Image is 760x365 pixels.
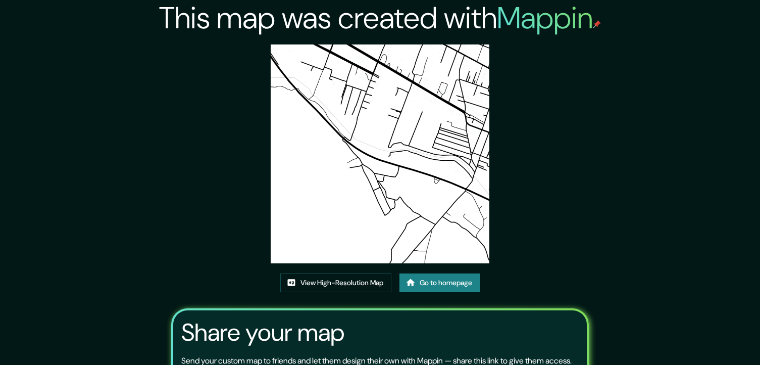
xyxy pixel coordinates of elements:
[280,273,391,292] a: View High-Resolution Map
[593,20,601,28] img: mappin-pin
[181,318,344,347] h3: Share your map
[271,44,489,263] img: created-map
[399,273,480,292] a: Go to homepage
